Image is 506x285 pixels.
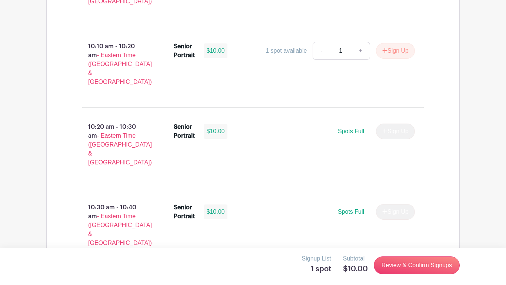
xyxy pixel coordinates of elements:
[343,265,368,273] h5: $10.00
[374,256,460,274] a: Review & Confirm Signups
[343,254,368,263] p: Subtotal
[88,132,152,166] span: - Eastern Time ([GEOGRAPHIC_DATA] & [GEOGRAPHIC_DATA])
[204,124,228,139] div: $10.00
[88,213,152,246] span: - Eastern Time ([GEOGRAPHIC_DATA] & [GEOGRAPHIC_DATA])
[174,122,195,140] div: Senior Portrait
[302,265,331,273] h5: 1 spot
[88,52,152,85] span: - Eastern Time ([GEOGRAPHIC_DATA] & [GEOGRAPHIC_DATA])
[70,119,162,170] p: 10:20 am - 10:30 am
[70,39,162,89] p: 10:10 am - 10:20 am
[174,42,195,60] div: Senior Portrait
[352,42,370,60] a: +
[313,42,330,60] a: -
[70,200,162,250] p: 10:30 am - 10:40 am
[338,128,364,134] span: Spots Full
[174,203,195,221] div: Senior Portrait
[266,46,307,55] div: 1 spot available
[376,43,415,59] button: Sign Up
[204,204,228,219] div: $10.00
[204,43,228,58] div: $10.00
[338,209,364,215] span: Spots Full
[302,254,331,263] p: Signup List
